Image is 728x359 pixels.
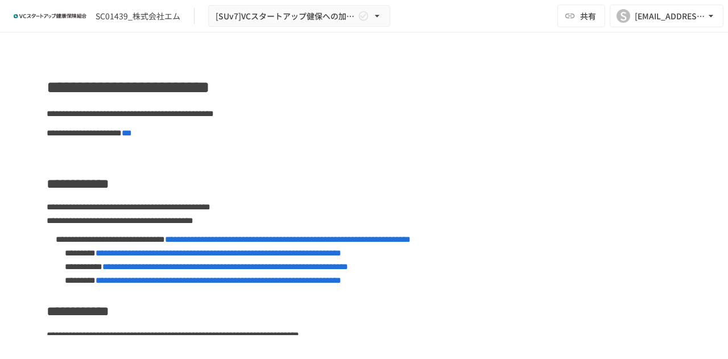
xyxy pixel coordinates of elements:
[216,9,355,23] span: [SUv7]VCスタートアップ健保への加入申請手続き
[617,9,630,23] div: S
[96,10,180,22] div: SC01439_株式会社エム
[635,9,705,23] div: [EMAIL_ADDRESS][DOMAIN_NAME]
[557,5,605,27] button: 共有
[208,5,390,27] button: [SUv7]VCスタートアップ健保への加入申請手続き
[610,5,723,27] button: S[EMAIL_ADDRESS][DOMAIN_NAME]
[14,7,86,25] img: ZDfHsVrhrXUoWEWGWYf8C4Fv4dEjYTEDCNvmL73B7ox
[580,10,596,22] span: 共有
